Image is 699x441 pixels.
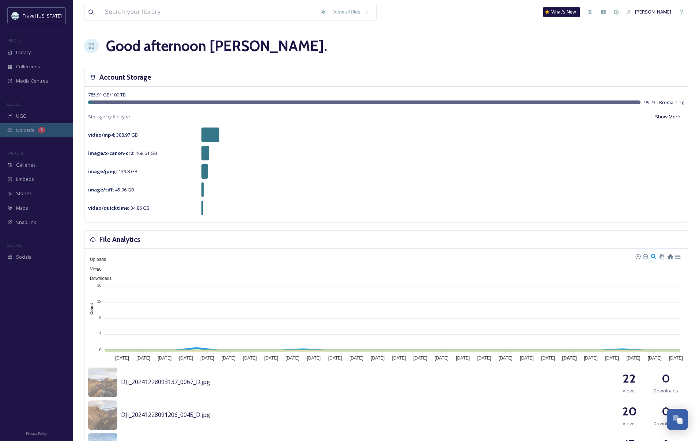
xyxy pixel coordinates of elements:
strong: video/mp4 : [88,132,115,138]
span: Views [84,266,102,271]
span: COLLECT [7,101,23,107]
div: Panning [659,254,663,258]
span: Socials [16,254,31,261]
tspan: [DATE] [371,356,385,361]
span: WIDGETS [7,150,24,156]
tspan: 8 [99,315,102,320]
h3: Account Storage [99,72,151,83]
span: 99.23 TB remaining [644,99,684,106]
input: Search your library [101,4,317,20]
img: 4607cff5-5ceb-40d3-bd25-89d379f79478.jpg [88,400,117,430]
tspan: [DATE] [136,356,150,361]
a: Privacy Policy [26,429,47,437]
div: Selection Zoom [650,253,657,259]
a: [PERSON_NAME] [623,5,675,19]
button: Open Chat [667,409,688,430]
tspan: 20 [97,267,101,271]
tspan: [DATE] [648,356,662,361]
tspan: [DATE] [264,356,278,361]
tspan: [DATE] [115,356,129,361]
div: Zoom In [635,254,640,259]
tspan: [DATE] [477,356,491,361]
tspan: 16 [97,283,101,288]
tspan: [DATE] [562,356,577,361]
tspan: 0 [99,347,102,352]
tspan: [DATE] [307,356,321,361]
span: Maps [16,205,28,212]
tspan: [DATE] [392,356,406,361]
tspan: [DATE] [520,356,534,361]
h2: 0 [662,403,670,420]
span: Embeds [16,176,34,183]
span: 168.61 GB [88,150,157,156]
tspan: [DATE] [179,356,193,361]
span: Views [623,420,636,427]
span: Collections [16,63,40,70]
tspan: [DATE] [435,356,449,361]
strong: image/x-canon-cr2 : [88,150,135,156]
h2: 22 [623,370,636,387]
strong: image/tiff : [88,186,114,193]
tspan: [DATE] [456,356,470,361]
span: 45.96 GB [88,186,134,193]
span: Storage by file type [88,113,130,120]
span: Media Centres [16,77,48,84]
span: Stories [16,190,32,197]
tspan: 12 [97,299,101,304]
tspan: [DATE] [499,356,513,361]
span: [PERSON_NAME] [635,8,671,15]
strong: video/quicktime : [88,205,129,211]
span: Downloads [653,387,678,394]
tspan: [DATE] [413,356,427,361]
span: SnapLink [16,219,36,226]
tspan: [DATE] [349,356,363,361]
h2: 0 [662,370,670,387]
a: View all files [330,5,373,19]
a: What's New [543,7,580,17]
tspan: 4 [99,331,102,336]
text: Count [89,303,94,315]
span: DJI_20241228091206_0045_D.jpg [121,411,210,419]
tspan: [DATE] [605,356,619,361]
tspan: [DATE] [328,356,342,361]
span: Downloads [653,420,678,427]
tspan: [DATE] [200,356,214,361]
span: Uploads [16,127,34,134]
span: SOCIALS [7,242,22,248]
strong: image/jpeg : [88,168,117,175]
tspan: [DATE] [541,356,555,361]
tspan: [DATE] [626,356,640,361]
tspan: [DATE] [158,356,172,361]
img: download.jpeg [12,12,19,19]
h1: Good afternoon [PERSON_NAME] . [106,35,327,57]
h3: File Analytics [99,234,140,245]
span: Library [16,49,31,56]
span: Uploads [84,257,106,262]
span: 139.8 GB [88,168,137,175]
h2: 20 [622,403,637,420]
span: Views [623,387,636,394]
span: 785.91 GB / 100 TB [88,91,126,98]
div: 3 [38,127,45,133]
tspan: [DATE] [286,356,299,361]
span: Privacy Policy [26,431,47,436]
div: Menu [674,253,680,259]
span: DJI_20241228093137_0067_D.jpg [121,378,210,386]
div: Reset Zoom [667,253,673,259]
tspan: [DATE] [243,356,257,361]
tspan: [DATE] [584,356,598,361]
div: Zoom Out [642,254,647,259]
img: 5fb2b0d9-508f-4c83-a3ab-176607d80a0f.jpg [88,368,117,397]
tspan: [DATE] [222,356,235,361]
span: Galleries [16,161,36,168]
span: 388.97 GB [88,132,138,138]
span: 34.86 GB [88,205,150,211]
span: UGC [16,113,26,119]
span: Travel [US_STATE] [23,12,62,19]
tspan: [DATE] [669,356,683,361]
span: Downloads [84,276,112,281]
span: MEDIA [7,38,20,43]
button: Show More [645,110,684,124]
